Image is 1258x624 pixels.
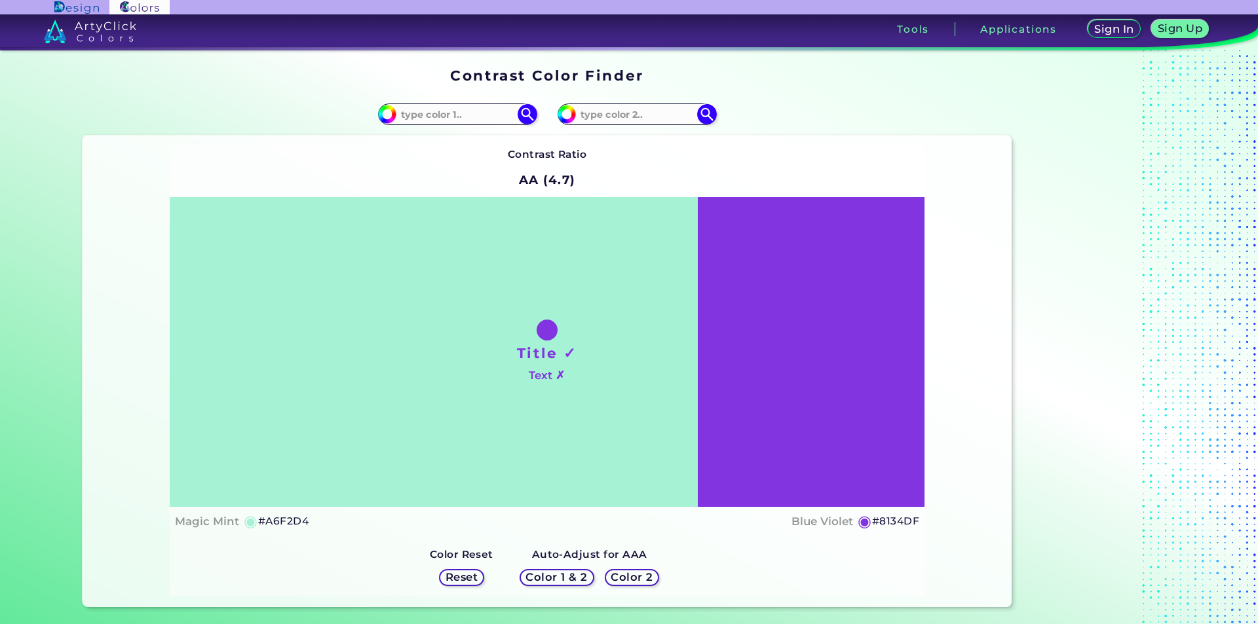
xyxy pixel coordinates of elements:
[791,512,853,531] h4: Blue Violet
[44,20,136,43] img: logo_artyclick_colors_white.svg
[446,572,478,582] h5: Reset
[576,105,698,123] input: type color 2..
[529,366,565,385] h4: Text ✗
[450,65,643,85] h1: Contrast Color Finder
[897,24,929,34] h3: Tools
[697,104,717,124] img: icon search
[508,148,587,160] strong: Contrast Ratio
[258,513,309,530] h5: #A6F2D4
[175,512,239,531] h4: Magic Mint
[872,513,919,530] h5: #8134DF
[517,343,577,363] h1: Title ✓
[430,548,493,560] strong: Color Reset
[1158,23,1202,33] h5: Sign Up
[1151,20,1209,38] a: Sign Up
[244,513,258,529] h5: ◉
[611,572,653,582] h5: Color 2
[1088,20,1141,38] a: Sign In
[518,104,537,124] img: icon search
[513,166,582,194] h2: AA (4.7)
[980,24,1057,34] h3: Applications
[532,548,647,560] strong: Auto-Adjust for AAA
[858,513,872,529] h5: ◉
[396,105,518,123] input: type color 1..
[1017,63,1181,612] iframe: Advertisement
[1094,24,1134,34] h5: Sign In
[525,572,587,582] h5: Color 1 & 2
[54,1,98,14] img: ArtyClick Design logo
